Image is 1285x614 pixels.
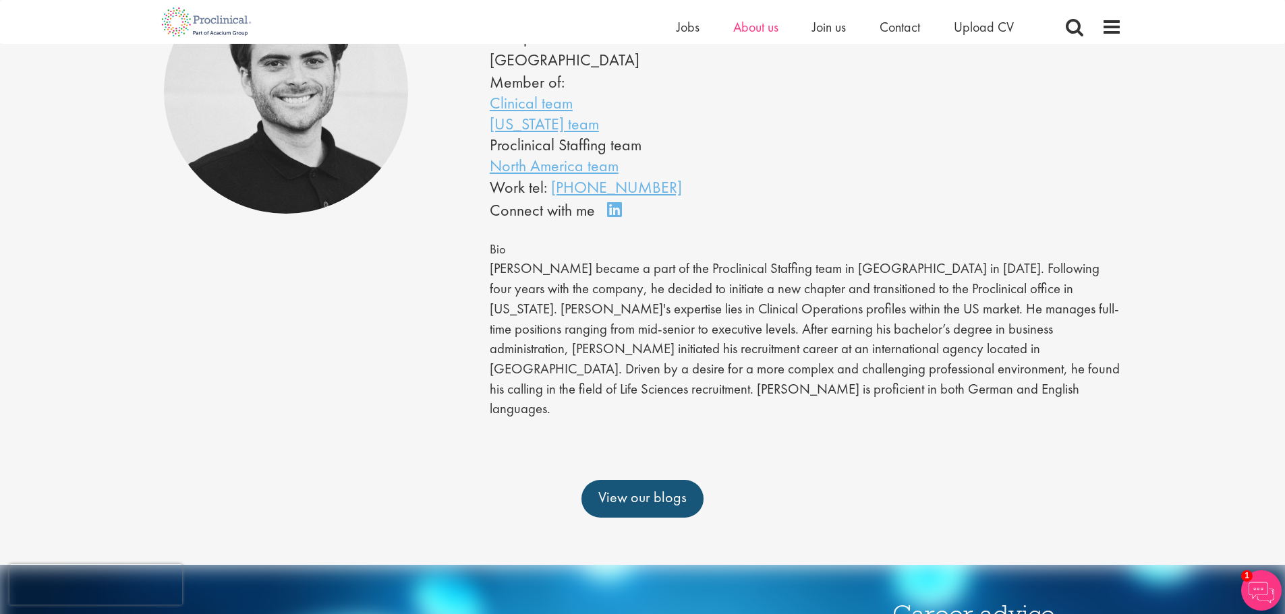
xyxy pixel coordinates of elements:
[490,241,506,257] span: Bio
[880,18,920,36] a: Contact
[490,259,1122,419] p: [PERSON_NAME] became a part of the Proclinical Staffing team in [GEOGRAPHIC_DATA] in [DATE]. Foll...
[581,480,704,518] a: View our blogs
[9,564,182,605] iframe: reCAPTCHA
[954,18,1014,36] a: Upload CV
[490,155,619,176] a: North America team
[733,18,778,36] a: About us
[677,18,699,36] a: Jobs
[1241,570,1282,611] img: Chatbot
[490,71,565,92] label: Member of:
[490,113,599,134] a: [US_STATE] team
[1241,570,1253,582] span: 1
[551,177,682,197] a: [PHONE_NUMBER]
[490,134,765,155] li: Proclinical Staffing team
[490,26,765,72] div: Principal Consultant - [GEOGRAPHIC_DATA]
[812,18,846,36] a: Join us
[490,92,573,113] a: Clinical team
[490,177,547,197] span: Work tel:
